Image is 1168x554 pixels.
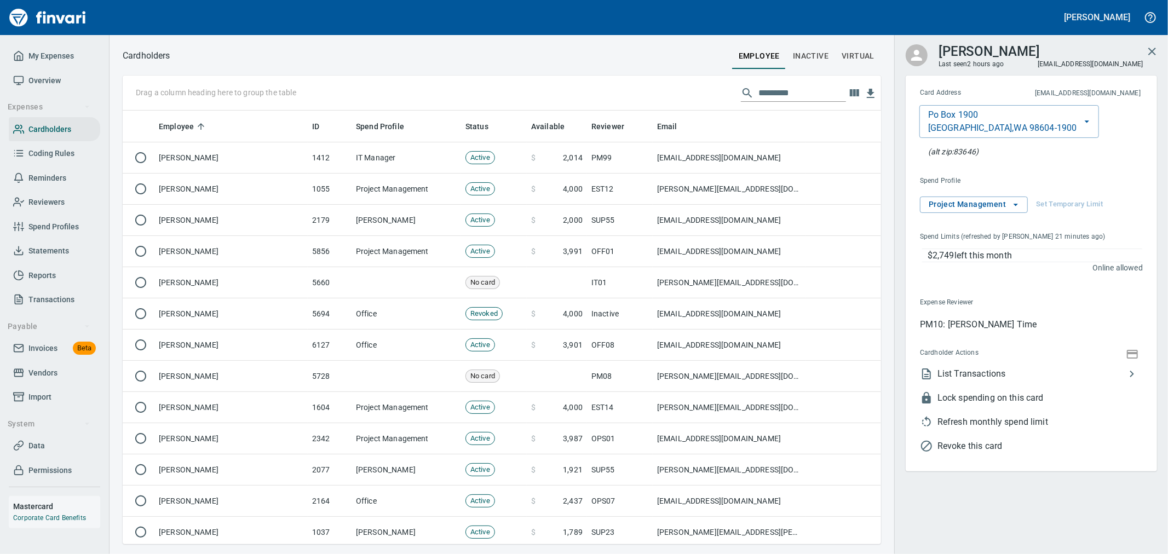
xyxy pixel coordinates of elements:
td: [PERSON_NAME][EMAIL_ADDRESS][PERSON_NAME][DOMAIN_NAME] [653,517,806,548]
td: SUP55 [587,454,653,486]
span: Email [657,120,677,133]
span: Payable [8,320,90,333]
td: [PERSON_NAME][EMAIL_ADDRESS][DOMAIN_NAME] [653,267,806,298]
span: ID [312,120,319,133]
span: System [8,417,90,431]
td: [EMAIL_ADDRESS][DOMAIN_NAME] [653,423,806,454]
span: Beta [73,342,96,355]
span: Status [465,120,503,133]
li: This will allow the the cardholder to use their full spend limit again [911,410,1143,434]
button: Download table [862,85,879,102]
button: Expenses [3,97,95,117]
td: Project Management [352,423,461,454]
td: OPS01 [587,423,653,454]
span: Active [466,340,494,350]
td: [PERSON_NAME][EMAIL_ADDRESS][DOMAIN_NAME] [653,174,806,205]
td: 6127 [308,330,352,361]
td: OPS07 [587,486,653,517]
span: Expense Reviewer [920,297,1057,308]
span: Spend Profile [920,176,1051,187]
a: Coding Rules [9,141,100,166]
a: Corporate Card Benefits [13,514,86,522]
td: [PERSON_NAME] [154,298,308,330]
span: $ [531,246,536,257]
td: [PERSON_NAME] [154,361,308,392]
span: 3,987 [563,433,583,444]
span: $ [531,433,536,444]
button: Project Management [920,197,1028,213]
td: [PERSON_NAME][EMAIL_ADDRESS][DOMAIN_NAME] [653,392,806,423]
span: $ [531,495,536,506]
span: Cardholders [28,123,71,136]
td: Project Management [352,174,461,205]
span: Status [465,120,488,133]
span: Transactions [28,293,74,307]
td: OFF01 [587,236,653,267]
td: [PERSON_NAME] [154,392,308,423]
a: Permissions [9,458,100,483]
span: Permissions [28,464,72,477]
a: Reports [9,263,100,288]
time: 2 hours ago [968,60,1004,68]
span: Import [28,390,51,404]
a: Overview [9,68,100,93]
td: [PERSON_NAME] [154,205,308,236]
td: 2179 [308,205,352,236]
span: 1,789 [563,527,583,538]
td: [PERSON_NAME] [154,142,308,174]
span: Active [466,527,494,538]
span: Active [466,465,494,475]
td: [PERSON_NAME] [154,423,308,454]
button: Set Temporary Limit [1033,197,1106,213]
p: [GEOGRAPHIC_DATA] , WA 98604-1900 [928,122,1077,135]
a: Vendors [9,361,100,385]
button: Close cardholder [1139,38,1165,65]
span: Cardholder Actions [920,348,1051,359]
span: Lock spending on this card [937,391,1143,405]
td: [PERSON_NAME] [154,267,308,298]
td: IT01 [587,267,653,298]
span: Vendors [28,366,57,380]
span: Inactive [793,49,828,63]
span: Refresh monthly spend limit [937,415,1143,429]
td: Office [352,486,461,517]
h3: [PERSON_NAME] [939,41,1040,59]
span: Reviewer [591,120,624,133]
span: Card Address [920,88,998,99]
td: PM99 [587,142,653,174]
td: [PERSON_NAME] [154,486,308,517]
span: Employee [159,120,194,133]
td: [PERSON_NAME][EMAIL_ADDRESS][DOMAIN_NAME] [653,361,806,392]
td: Project Management [352,236,461,267]
button: System [3,414,95,434]
td: 1412 [308,142,352,174]
td: Office [352,330,461,361]
span: Expenses [8,100,90,114]
button: Payable [3,316,95,337]
span: Revoked [466,309,502,319]
span: No card [466,371,499,382]
span: 1,921 [563,464,583,475]
span: Spend Profiles [28,220,79,234]
span: 4,000 [563,308,583,319]
span: Project Management [929,198,1019,211]
span: Spend Limits (refreshed by [PERSON_NAME] 21 minutes ago) [920,232,1123,243]
h6: Mastercard [13,500,100,512]
span: Email [657,120,692,133]
span: 2,000 [563,215,583,226]
span: $ [531,152,536,163]
td: [PERSON_NAME] [154,236,308,267]
p: $2,749 left this month [928,249,1142,262]
button: Choose columns to display [846,85,862,101]
p: Drag a column heading here to group the table [136,87,296,98]
td: 2164 [308,486,352,517]
span: 2,014 [563,152,583,163]
span: No card [466,278,499,288]
h5: [PERSON_NAME] [1065,11,1130,23]
span: 3,991 [563,246,583,257]
span: $ [531,402,536,413]
span: $ [531,527,536,538]
a: Reminders [9,166,100,191]
td: [PERSON_NAME] [154,454,308,486]
td: 5728 [308,361,352,392]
